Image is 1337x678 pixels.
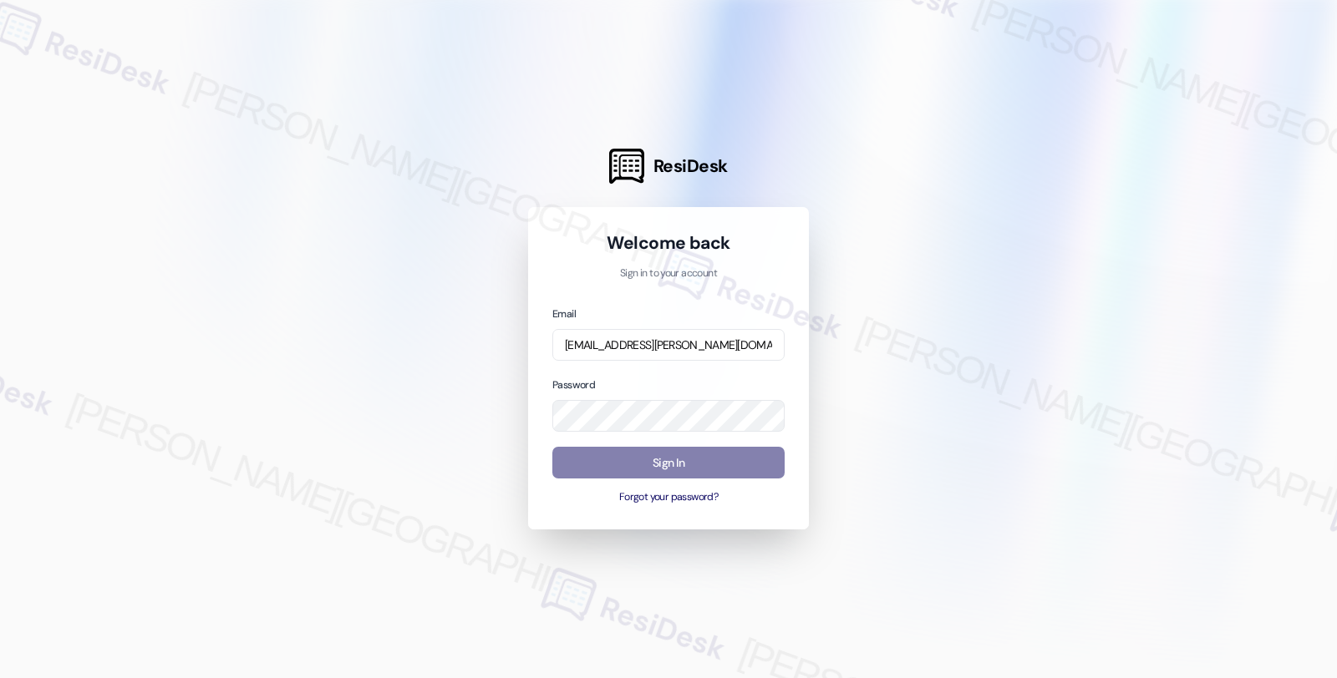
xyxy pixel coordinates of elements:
button: Sign In [552,447,785,479]
span: ResiDesk [653,154,728,178]
label: Email [552,307,576,321]
label: Password [552,378,595,392]
img: ResiDesk Logo [609,149,644,184]
p: Sign in to your account [552,266,785,281]
h1: Welcome back [552,231,785,255]
input: name@example.com [552,329,785,362]
button: Forgot your password? [552,490,785,505]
